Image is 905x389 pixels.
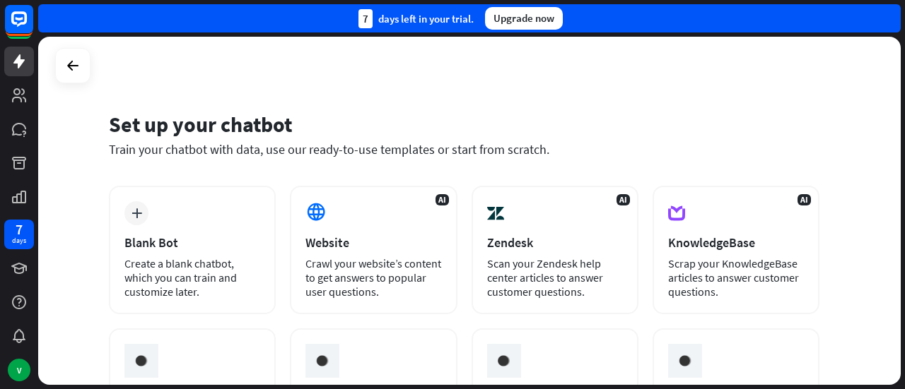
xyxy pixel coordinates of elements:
[668,234,804,251] div: KnowledgeBase
[487,234,623,251] div: Zendesk
[109,141,819,157] div: Train your chatbot with data, use our ready-to-use templates or start from scratch.
[436,194,449,205] span: AI
[132,208,142,218] i: plus
[16,223,23,236] div: 7
[798,194,811,205] span: AI
[485,7,563,30] div: Upgrade now
[4,220,34,249] a: 7 days
[12,236,26,246] div: days
[358,9,373,28] div: 7
[490,347,517,374] img: ceee058c6cabd4f577f8.gif
[128,347,155,374] img: ceee058c6cabd4f577f8.gif
[124,234,260,251] div: Blank Bot
[358,9,474,28] div: days left in your trial.
[305,256,441,299] div: Crawl your website’s content to get answers to popular user questions.
[8,359,30,381] div: V
[109,111,819,138] div: Set up your chatbot
[617,194,630,205] span: AI
[309,347,336,374] img: ceee058c6cabd4f577f8.gif
[124,256,260,299] div: Create a blank chatbot, which you can train and customize later.
[487,256,623,299] div: Scan your Zendesk help center articles to answer customer questions.
[668,256,804,299] div: Scrap your KnowledgeBase articles to answer customer questions.
[305,234,441,251] div: Website
[672,347,699,374] img: ceee058c6cabd4f577f8.gif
